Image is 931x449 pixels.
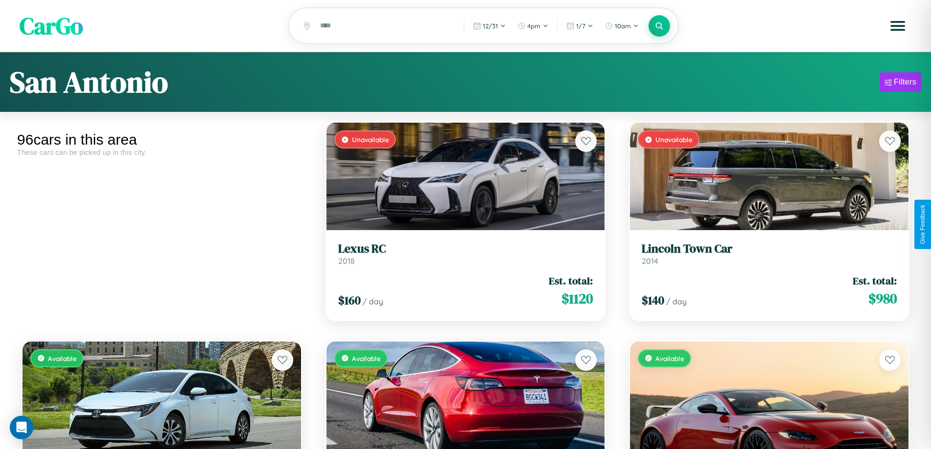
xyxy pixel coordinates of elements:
h1: San Antonio [10,62,168,102]
div: These cars can be picked up in this city. [17,148,306,156]
span: / day [363,297,383,306]
a: Lincoln Town Car2014 [642,242,897,266]
span: 12 / 31 [483,22,498,30]
button: 4pm [513,18,553,34]
span: 4pm [527,22,541,30]
button: 12/31 [468,18,511,34]
div: Filters [894,77,916,87]
span: Est. total: [549,274,593,288]
span: $ 140 [642,292,664,308]
button: Open menu [884,12,911,40]
span: 1 / 7 [576,22,585,30]
button: 10am [600,18,644,34]
span: Available [655,354,684,363]
div: Open Intercom Messenger [10,416,33,439]
button: Filters [880,72,921,92]
span: Unavailable [655,135,693,144]
span: $ 160 [338,292,361,308]
h3: Lexus RC [338,242,593,256]
span: / day [666,297,687,306]
h3: Lincoln Town Car [642,242,897,256]
span: $ 1120 [562,289,593,308]
span: Available [48,354,77,363]
button: 1/7 [562,18,598,34]
span: Est. total: [853,274,897,288]
span: CarGo [20,10,83,42]
span: 2018 [338,256,355,266]
span: Available [352,354,381,363]
span: $ 980 [868,289,897,308]
div: Give Feedback [919,205,926,244]
a: Lexus RC2018 [338,242,593,266]
div: 96 cars in this area [17,131,306,148]
span: 2014 [642,256,658,266]
span: 10am [615,22,631,30]
span: Unavailable [352,135,389,144]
